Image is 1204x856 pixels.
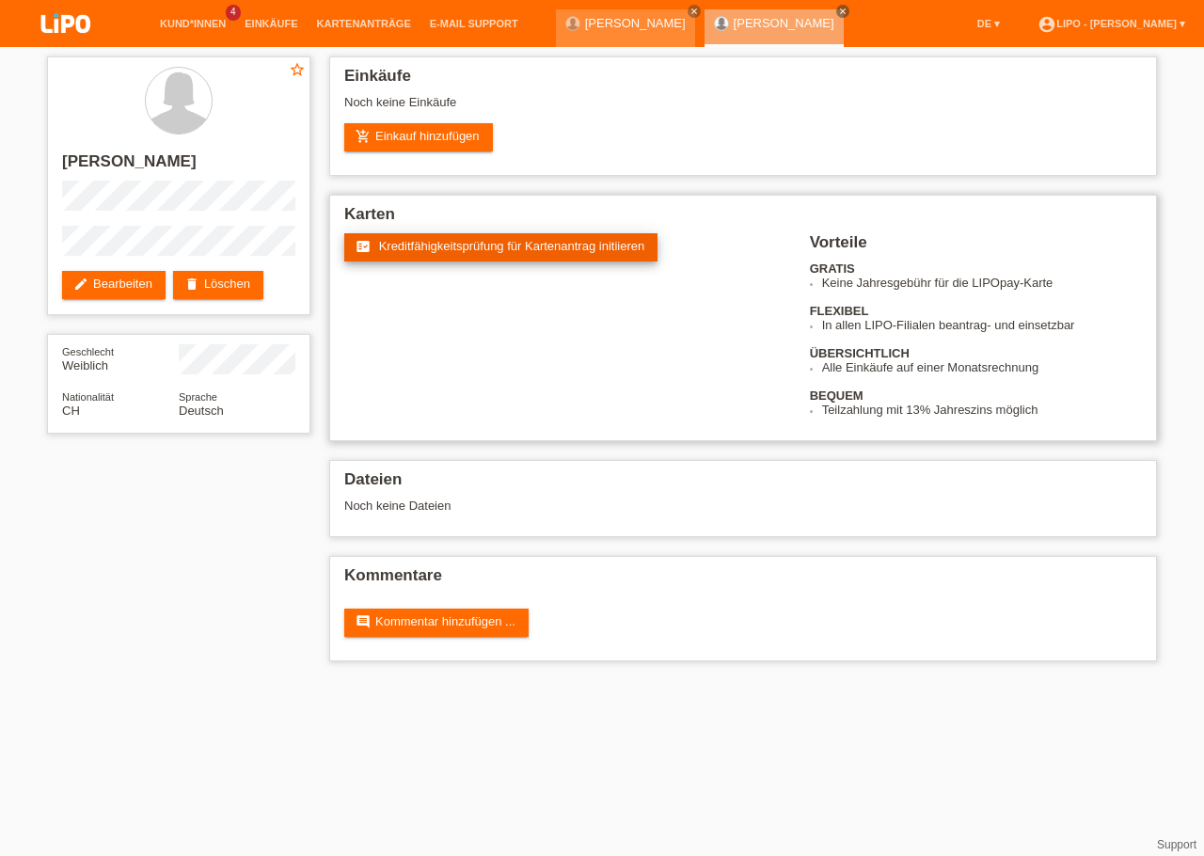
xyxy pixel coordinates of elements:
h2: Karten [344,205,1142,233]
span: Deutsch [179,404,224,418]
a: star_border [289,61,306,81]
a: LIPO pay [19,39,113,53]
a: editBearbeiten [62,271,166,299]
li: Keine Jahresgebühr für die LIPOpay-Karte [822,276,1142,290]
span: Kreditfähigkeitsprüfung für Kartenantrag initiieren [379,239,645,253]
a: E-Mail Support [420,18,528,29]
i: fact_check [356,239,371,254]
a: fact_check Kreditfähigkeitsprüfung für Kartenantrag initiieren [344,233,657,262]
i: account_circle [1038,15,1056,34]
span: Schweiz [62,404,80,418]
a: Kartenanträge [308,18,420,29]
b: ÜBERSICHTLICH [810,346,910,360]
div: Weiblich [62,344,179,373]
a: deleteLöschen [173,271,263,299]
a: DE ▾ [968,18,1009,29]
a: Support [1157,838,1196,851]
a: close [688,5,701,18]
b: BEQUEM [810,388,863,403]
li: In allen LIPO-Filialen beantrag- und einsetzbar [822,318,1142,332]
i: star_border [289,61,306,78]
h2: [PERSON_NAME] [62,152,295,181]
span: Nationalität [62,391,114,403]
div: Noch keine Dateien [344,499,919,513]
a: [PERSON_NAME] [734,16,834,30]
i: comment [356,614,371,629]
a: Kund*innen [150,18,235,29]
a: close [836,5,849,18]
h2: Dateien [344,470,1142,499]
b: GRATIS [810,262,855,276]
i: edit [73,277,88,292]
a: add_shopping_cartEinkauf hinzufügen [344,123,493,151]
span: 4 [226,5,241,21]
h2: Einkäufe [344,67,1142,95]
a: commentKommentar hinzufügen ... [344,609,529,637]
i: add_shopping_cart [356,129,371,144]
a: [PERSON_NAME] [585,16,686,30]
a: account_circleLIPO - [PERSON_NAME] ▾ [1028,18,1195,29]
i: close [838,7,848,16]
a: Einkäufe [235,18,307,29]
i: delete [184,277,199,292]
b: FLEXIBEL [810,304,869,318]
div: Noch keine Einkäufe [344,95,1142,123]
span: Sprache [179,391,217,403]
h2: Vorteile [810,233,1142,262]
span: Geschlecht [62,346,114,357]
li: Teilzahlung mit 13% Jahreszins möglich [822,403,1142,417]
li: Alle Einkäufe auf einer Monatsrechnung [822,360,1142,374]
h2: Kommentare [344,566,1142,594]
i: close [689,7,699,16]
